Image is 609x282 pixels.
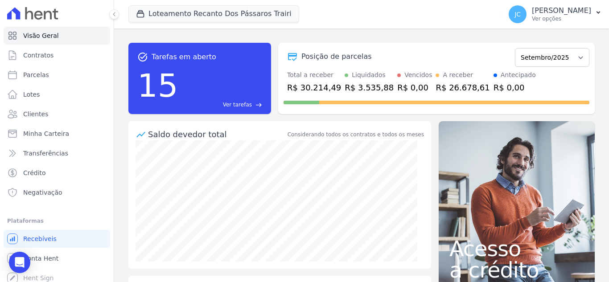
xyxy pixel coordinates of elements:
[23,110,48,119] span: Clientes
[301,51,372,62] div: Posição de parcelas
[345,82,394,94] div: R$ 3.535,88
[23,168,46,177] span: Crédito
[501,70,536,80] div: Antecipado
[23,234,57,243] span: Recebíveis
[152,52,216,62] span: Tarefas em aberto
[4,164,110,182] a: Crédito
[4,249,110,267] a: Conta Hent
[23,188,62,197] span: Negativação
[514,11,521,17] span: JC
[352,70,386,80] div: Liquidados
[4,230,110,248] a: Recebíveis
[287,70,341,80] div: Total a receber
[4,105,110,123] a: Clientes
[288,131,424,139] div: Considerando todos os contratos e todos os meses
[494,82,536,94] div: R$ 0,00
[137,62,178,109] div: 15
[532,6,591,15] p: [PERSON_NAME]
[4,46,110,64] a: Contratos
[182,101,262,109] a: Ver tarefas east
[23,254,58,263] span: Conta Hent
[7,216,107,226] div: Plataformas
[4,27,110,45] a: Visão Geral
[532,15,591,22] p: Ver opções
[23,70,49,79] span: Parcelas
[23,149,68,158] span: Transferências
[404,70,432,80] div: Vencidos
[4,86,110,103] a: Lotes
[148,128,286,140] div: Saldo devedor total
[9,252,30,273] div: Open Intercom Messenger
[449,238,584,259] span: Acesso
[502,2,609,27] button: JC [PERSON_NAME] Ver opções
[137,52,148,62] span: task_alt
[23,129,69,138] span: Minha Carteira
[4,66,110,84] a: Parcelas
[397,82,432,94] div: R$ 0,00
[255,102,262,108] span: east
[23,31,59,40] span: Visão Geral
[128,5,299,22] button: Loteamento Recanto Dos Pássaros Trairi
[23,51,53,60] span: Contratos
[443,70,473,80] div: A receber
[436,82,490,94] div: R$ 26.678,61
[223,101,252,109] span: Ver tarefas
[23,90,40,99] span: Lotes
[4,144,110,162] a: Transferências
[287,82,341,94] div: R$ 30.214,49
[4,125,110,143] a: Minha Carteira
[4,184,110,201] a: Negativação
[449,259,584,281] span: a crédito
